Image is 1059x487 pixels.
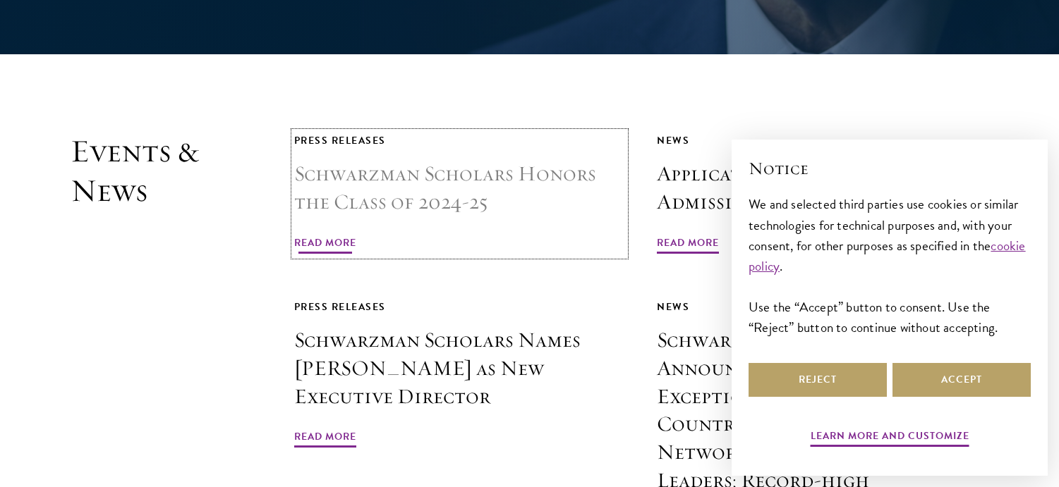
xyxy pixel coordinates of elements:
button: Accept [892,363,1031,397]
span: Read More [657,234,719,256]
div: Press Releases [294,298,626,316]
div: Press Releases [294,132,626,149]
a: News Application Tips from the Admissions Team Read More [657,132,988,256]
div: News [657,132,988,149]
h3: Application Tips from the Admissions Team [657,160,988,216]
button: Reject [749,363,887,397]
button: Learn more and customize [811,427,969,449]
a: Press Releases Schwarzman Scholars Names [PERSON_NAME] as New Executive Director Read More [294,298,626,450]
div: News [657,298,988,316]
a: Press Releases Schwarzman Scholars Honors the Class of 2024-25 Read More [294,132,626,256]
span: Read More [294,428,356,450]
div: We and selected third parties use cookies or similar technologies for technical purposes and, wit... [749,194,1031,337]
h3: Schwarzman Scholars Names [PERSON_NAME] as New Executive Director [294,326,626,411]
span: Read More [294,234,356,256]
a: cookie policy [749,235,1026,276]
h2: Notice [749,156,1031,180]
h3: Schwarzman Scholars Honors the Class of 2024-25 [294,160,626,216]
